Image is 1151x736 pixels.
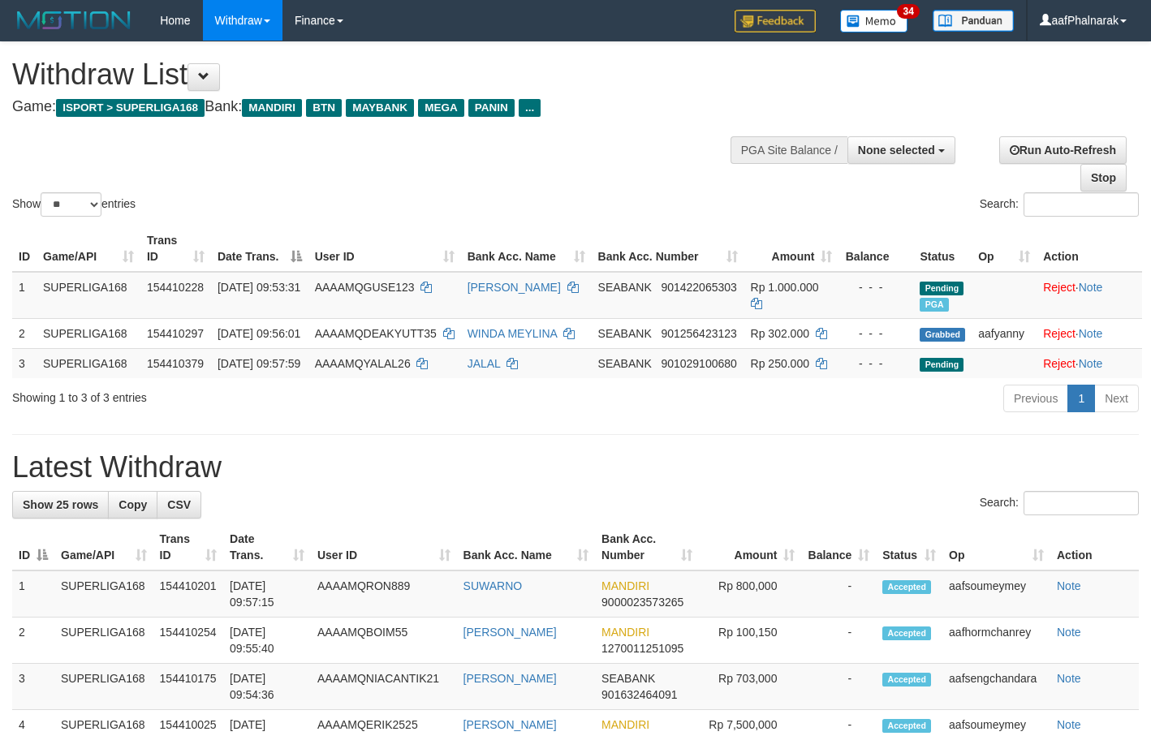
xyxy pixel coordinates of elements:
[845,355,907,372] div: - - -
[601,596,683,609] span: Copy 9000023573265 to clipboard
[1043,357,1076,370] a: Reject
[211,226,308,272] th: Date Trans.: activate to sort column descending
[418,99,464,117] span: MEGA
[37,226,140,272] th: Game/API: activate to sort column ascending
[54,570,153,618] td: SUPERLIGA168
[920,282,963,295] span: Pending
[41,192,101,217] select: Showentries
[54,524,153,570] th: Game/API: activate to sort column ascending
[167,498,191,511] span: CSV
[592,226,744,272] th: Bank Acc. Number: activate to sort column ascending
[1067,385,1095,412] a: 1
[1080,164,1127,192] a: Stop
[12,99,751,115] h4: Game: Bank:
[661,327,736,340] span: Copy 901256423123 to clipboard
[735,10,816,32] img: Feedback.jpg
[12,272,37,319] td: 1
[37,272,140,319] td: SUPERLIGA168
[108,491,157,519] a: Copy
[147,327,204,340] span: 154410297
[519,99,541,117] span: ...
[731,136,847,164] div: PGA Site Balance /
[12,58,751,91] h1: Withdraw List
[242,99,302,117] span: MANDIRI
[147,357,204,370] span: 154410379
[12,664,54,710] td: 3
[801,664,876,710] td: -
[801,618,876,664] td: -
[1037,318,1142,348] td: ·
[699,524,801,570] th: Amount: activate to sort column ascending
[218,357,300,370] span: [DATE] 09:57:59
[1057,718,1081,731] a: Note
[882,673,931,687] span: Accepted
[468,99,515,117] span: PANIN
[153,570,224,618] td: 154410201
[980,491,1139,515] label: Search:
[1079,357,1103,370] a: Note
[306,99,342,117] span: BTN
[942,524,1050,570] th: Op: activate to sort column ascending
[311,618,457,664] td: AAAAMQBOIM55
[933,10,1014,32] img: panduan.png
[468,327,557,340] a: WINDA MEYLINA
[12,318,37,348] td: 2
[661,357,736,370] span: Copy 901029100680 to clipboard
[54,664,153,710] td: SUPERLIGA168
[999,136,1127,164] a: Run Auto-Refresh
[153,664,224,710] td: 154410175
[699,664,801,710] td: Rp 703,000
[601,672,655,685] span: SEABANK
[882,580,931,594] span: Accepted
[218,327,300,340] span: [DATE] 09:56:01
[1037,348,1142,378] td: ·
[1024,192,1139,217] input: Search:
[311,570,457,618] td: AAAAMQRON889
[12,226,37,272] th: ID
[308,226,461,272] th: User ID: activate to sort column ascending
[601,688,677,701] span: Copy 901632464091 to clipboard
[1057,579,1081,592] a: Note
[1079,327,1103,340] a: Note
[1043,281,1076,294] a: Reject
[972,226,1037,272] th: Op: activate to sort column ascending
[463,626,557,639] a: [PERSON_NAME]
[56,99,205,117] span: ISPORT > SUPERLIGA168
[942,570,1050,618] td: aafsoumeymey
[223,524,311,570] th: Date Trans.: activate to sort column ascending
[223,570,311,618] td: [DATE] 09:57:15
[876,524,942,570] th: Status: activate to sort column ascending
[920,328,965,342] span: Grabbed
[315,281,415,294] span: AAAAMQGUSE123
[468,357,501,370] a: JALAL
[12,348,37,378] td: 3
[801,524,876,570] th: Balance: activate to sort column ascending
[153,618,224,664] td: 154410254
[751,327,809,340] span: Rp 302.000
[601,642,683,655] span: Copy 1270011251095 to clipboard
[1037,226,1142,272] th: Action
[601,626,649,639] span: MANDIRI
[601,579,649,592] span: MANDIRI
[140,226,211,272] th: Trans ID: activate to sort column ascending
[12,8,136,32] img: MOTION_logo.png
[1043,327,1076,340] a: Reject
[920,298,948,312] span: Marked by aafsengchandara
[699,618,801,664] td: Rp 100,150
[1003,385,1068,412] a: Previous
[315,357,411,370] span: AAAAMQYALAL26
[12,383,468,406] div: Showing 1 to 3 of 3 entries
[311,524,457,570] th: User ID: activate to sort column ascending
[801,570,876,618] td: -
[1050,524,1139,570] th: Action
[847,136,955,164] button: None selected
[980,192,1139,217] label: Search:
[845,279,907,295] div: - - -
[54,618,153,664] td: SUPERLIGA168
[598,327,652,340] span: SEABANK
[972,318,1037,348] td: aafyanny
[920,358,963,372] span: Pending
[699,570,801,618] td: Rp 800,000
[37,348,140,378] td: SUPERLIGA168
[1094,385,1139,412] a: Next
